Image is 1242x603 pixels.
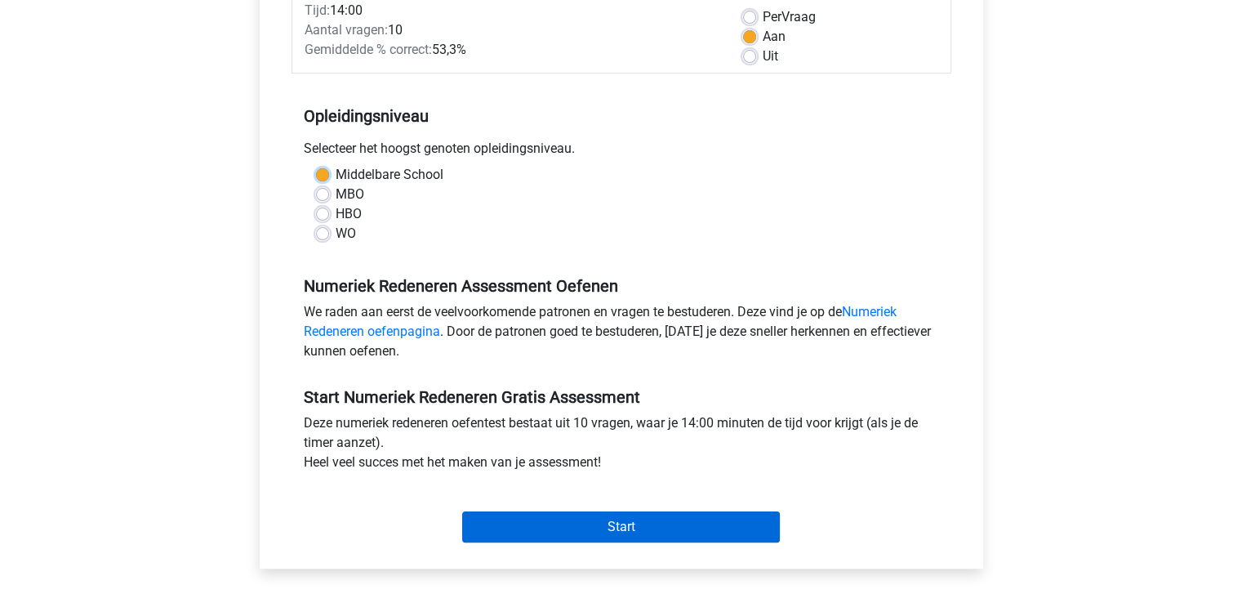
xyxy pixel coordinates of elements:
[336,185,364,204] label: MBO
[336,165,443,185] label: Middelbare School
[304,387,939,407] h5: Start Numeriek Redeneren Gratis Assessment
[763,9,781,25] span: Per
[292,40,731,60] div: 53,3%
[305,22,388,38] span: Aantal vragen:
[305,2,330,18] span: Tijd:
[763,7,816,27] label: Vraag
[292,302,951,368] div: We raden aan eerst de veelvoorkomende patronen en vragen te bestuderen. Deze vind je op de . Door...
[462,511,780,543] input: Start
[305,42,432,57] span: Gemiddelde % correct:
[304,100,939,132] h5: Opleidingsniveau
[763,27,786,47] label: Aan
[304,304,897,339] a: Numeriek Redeneren oefenpagina
[292,139,951,165] div: Selecteer het hoogst genoten opleidingsniveau.
[292,413,951,479] div: Deze numeriek redeneren oefentest bestaat uit 10 vragen, waar je 14:00 minuten de tijd voor krijg...
[336,224,356,243] label: WO
[763,47,778,66] label: Uit
[292,1,731,20] div: 14:00
[292,20,731,40] div: 10
[336,204,362,224] label: HBO
[304,276,939,296] h5: Numeriek Redeneren Assessment Oefenen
